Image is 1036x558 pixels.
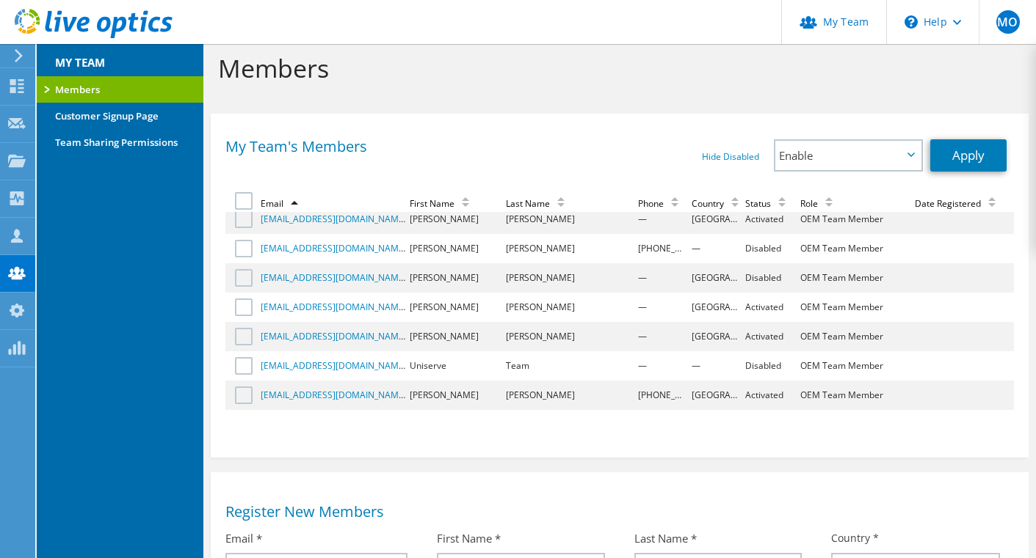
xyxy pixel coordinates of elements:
[636,381,689,410] td: [PHONE_NUMBER]
[689,381,743,410] td: [GEOGRAPHIC_DATA]
[407,205,503,234] td: [PERSON_NAME]
[504,263,636,293] td: [PERSON_NAME]
[218,53,1014,84] h1: Members
[638,197,686,210] div: Phone
[407,381,503,410] td: [PERSON_NAME]
[743,234,799,263] td: Disabled
[636,351,689,381] td: —
[689,234,743,263] td: —
[743,381,799,410] td: Activated
[261,242,407,254] a: [EMAIL_ADDRESS][DOMAIN_NAME]
[407,263,503,293] td: [PERSON_NAME]
[437,531,501,546] label: First Name *
[225,504,1007,519] h1: Register New Members
[743,293,799,322] td: Activated
[261,330,407,342] a: [EMAIL_ADDRESS][DOMAIN_NAME]
[261,359,407,372] a: [EMAIL_ADDRESS][DOMAIN_NAME]
[504,205,636,234] td: [PERSON_NAME]
[798,263,912,293] td: OEM Team Member
[636,263,689,293] td: —
[504,381,636,410] td: [PERSON_NAME]
[798,293,912,322] td: OEM Team Member
[743,351,799,381] td: Disabled
[702,150,759,163] a: Hide Disabled
[261,271,407,284] a: [EMAIL_ADDRESS][DOMAIN_NAME]
[798,322,912,351] td: OEM Team Member
[37,76,203,103] a: Members
[235,192,256,210] label: Select one or more accounts below
[689,322,743,351] td: [GEOGRAPHIC_DATA]
[798,381,912,410] td: OEM Team Member
[506,197,572,210] div: Last Name
[689,205,743,234] td: [GEOGRAPHIC_DATA]
[800,197,840,210] div: Role
[407,351,503,381] td: Uniserve
[692,197,746,210] div: Country
[636,322,689,351] td: —
[225,531,262,546] label: Email *
[798,234,912,263] td: OEM Team Member
[37,40,203,70] h3: MY TEAM
[930,139,1007,172] a: Apply
[261,213,407,225] a: [EMAIL_ADDRESS][DOMAIN_NAME]
[779,147,902,164] span: Enable
[689,293,743,322] td: [GEOGRAPHIC_DATA]
[798,351,912,381] td: OEM Team Member
[915,197,1003,210] div: Date Registered
[407,293,503,322] td: [PERSON_NAME]
[261,197,305,210] div: Email
[745,197,793,210] div: Status
[504,234,636,263] td: [PERSON_NAME]
[504,351,636,381] td: Team
[407,322,503,351] td: [PERSON_NAME]
[636,205,689,234] td: —
[798,205,912,234] td: OEM Team Member
[37,103,203,129] a: Customer Signup Page
[407,234,503,263] td: [PERSON_NAME]
[743,322,799,351] td: Activated
[905,15,918,29] svg: \n
[689,351,743,381] td: —
[410,197,477,210] div: First Name
[504,293,636,322] td: [PERSON_NAME]
[743,205,799,234] td: Activated
[504,322,636,351] td: [PERSON_NAME]
[689,263,743,293] td: [GEOGRAPHIC_DATA]
[636,234,689,263] td: [PHONE_NUMBER]
[996,10,1020,34] span: MO
[37,129,203,155] a: Team Sharing Permissions
[634,531,697,546] label: Last Name *
[636,293,689,322] td: —
[261,389,407,401] a: [EMAIL_ADDRESS][DOMAIN_NAME]
[743,263,799,293] td: Disabled
[261,301,407,313] a: [EMAIL_ADDRESS][DOMAIN_NAME]
[831,531,879,546] label: Country *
